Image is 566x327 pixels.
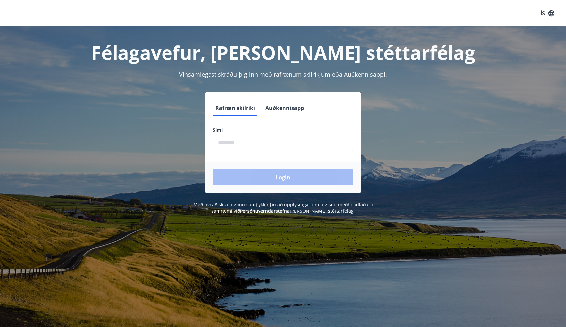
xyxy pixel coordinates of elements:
[537,7,558,19] button: ÍS
[213,127,353,133] label: Sími
[263,100,307,116] button: Auðkennisapp
[193,201,373,214] span: Með því að skrá þig inn samþykkir þú að upplýsingar um þig séu meðhöndlaðar í samræmi við [PERSON...
[53,40,513,65] h1: Félagavefur, [PERSON_NAME] stéttarfélag
[179,70,387,78] span: Vinsamlegast skráðu þig inn með rafrænum skilríkjum eða Auðkennisappi.
[240,208,290,214] a: Persónuverndarstefna
[213,100,258,116] button: Rafræn skilríki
